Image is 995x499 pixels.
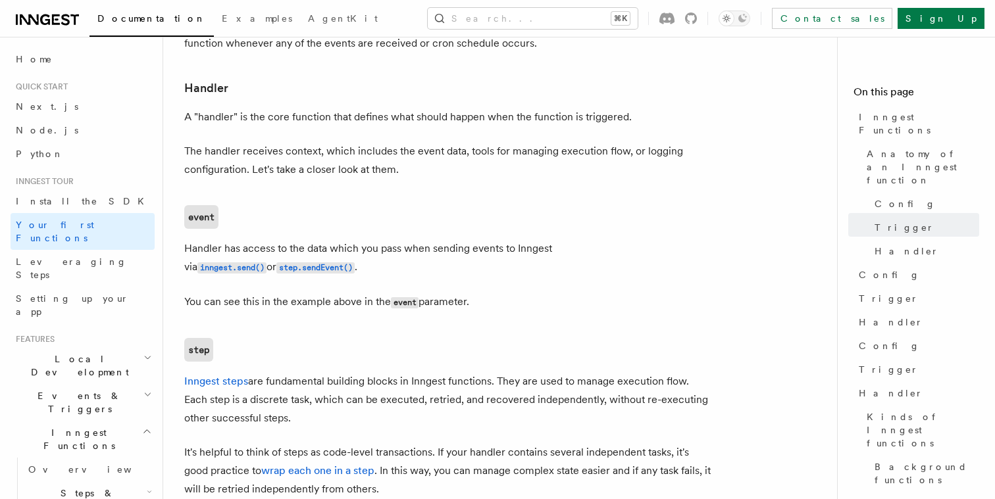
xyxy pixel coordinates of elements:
[184,108,711,126] p: A "handler" is the core function that defines what should happen when the function is triggered.
[867,410,979,450] span: Kinds of Inngest functions
[11,334,55,345] span: Features
[214,4,300,36] a: Examples
[11,389,143,416] span: Events & Triggers
[854,263,979,287] a: Config
[16,220,94,243] span: Your first Functions
[859,387,923,400] span: Handler
[197,262,267,273] code: inngest.send()
[11,82,68,92] span: Quick start
[859,316,923,329] span: Handler
[854,334,979,358] a: Config
[719,11,750,26] button: Toggle dark mode
[184,375,248,387] a: Inngest steps
[184,79,228,97] a: Handler
[197,260,267,273] a: inngest.send()
[391,297,419,308] code: event
[869,192,979,216] a: Config
[23,458,155,481] a: Overview
[28,464,164,475] span: Overview
[184,142,711,179] p: The handler receives context, which includes the event data, tools for managing execution flow, o...
[16,293,129,317] span: Setting up your app
[184,338,213,362] a: step
[184,372,711,427] p: are fundamental building blocks in Inngest functions. They are used to manage execution flow. Eac...
[861,142,979,192] a: Anatomy of an Inngest function
[16,53,53,66] span: Home
[875,221,934,234] span: Trigger
[11,213,155,250] a: Your first Functions
[11,142,155,166] a: Python
[97,13,206,24] span: Documentation
[854,287,979,310] a: Trigger
[898,8,984,29] a: Sign Up
[11,347,155,384] button: Local Development
[261,464,374,477] a: wrap each one in a step
[11,384,155,421] button: Events & Triggers
[859,292,919,305] span: Trigger
[184,443,711,498] p: It's helpful to think of steps as code-level transactions. If your handler contains several indep...
[184,205,218,229] a: event
[276,260,355,273] a: step.sendEvent()
[869,455,979,492] a: Background functions
[222,13,292,24] span: Examples
[11,352,143,379] span: Local Development
[11,176,74,187] span: Inngest tour
[859,339,920,352] span: Config
[11,250,155,287] a: Leveraging Steps
[861,405,979,455] a: Kinds of Inngest functions
[854,310,979,334] a: Handler
[11,426,142,452] span: Inngest Functions
[859,110,979,137] span: Inngest Functions
[184,293,711,312] p: You can see this in the example above in the parameter.
[16,196,152,206] span: Install the SDK
[859,363,919,376] span: Trigger
[867,147,979,187] span: Anatomy of an Inngest function
[875,460,979,487] span: Background functions
[11,287,155,323] a: Setting up your app
[300,4,386,36] a: AgentKit
[11,47,155,71] a: Home
[611,12,630,25] kbd: ⌘K
[869,239,979,263] a: Handler
[276,262,355,273] code: step.sendEvent()
[11,189,155,213] a: Install the SDK
[859,268,920,281] span: Config
[854,84,979,105] h4: On this page
[772,8,892,29] a: Contact sales
[184,239,711,277] p: Handler has access to the data which you pass when sending events to Inngest via or .
[854,105,979,142] a: Inngest Functions
[308,13,378,24] span: AgentKit
[869,216,979,239] a: Trigger
[16,101,78,112] span: Next.js
[89,4,214,37] a: Documentation
[854,358,979,381] a: Trigger
[875,245,939,258] span: Handler
[11,118,155,142] a: Node.js
[11,95,155,118] a: Next.js
[16,256,127,280] span: Leveraging Steps
[854,381,979,405] a: Handler
[11,421,155,458] button: Inngest Functions
[428,8,638,29] button: Search...⌘K
[16,149,64,159] span: Python
[875,197,936,210] span: Config
[16,125,78,135] span: Node.js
